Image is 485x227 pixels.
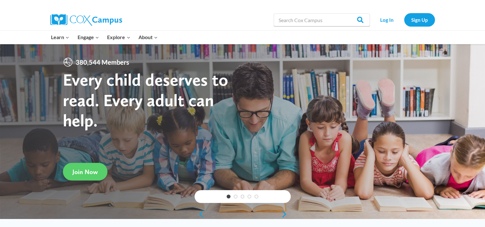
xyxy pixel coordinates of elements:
a: previous [195,210,204,218]
a: Join Now [63,163,107,181]
a: 2 [234,195,238,198]
a: Log In [373,13,401,26]
span: 380,544 Members [73,57,132,67]
strong: Every child deserves to read. Every adult can help. [63,69,228,130]
a: 1 [227,195,230,198]
input: Search Cox Campus [274,13,370,26]
img: Cox Campus [50,14,122,26]
span: About [138,33,158,41]
a: 4 [247,195,251,198]
span: Learn [51,33,69,41]
a: 5 [255,195,258,198]
nav: Primary Navigation [47,30,162,44]
nav: Secondary Navigation [373,13,435,26]
span: Join Now [72,168,98,176]
span: Engage [78,33,99,41]
a: Sign Up [404,13,435,26]
a: 3 [241,195,245,198]
span: Explore [107,33,130,41]
div: content slider buttons [195,208,291,221]
a: next [281,210,291,218]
